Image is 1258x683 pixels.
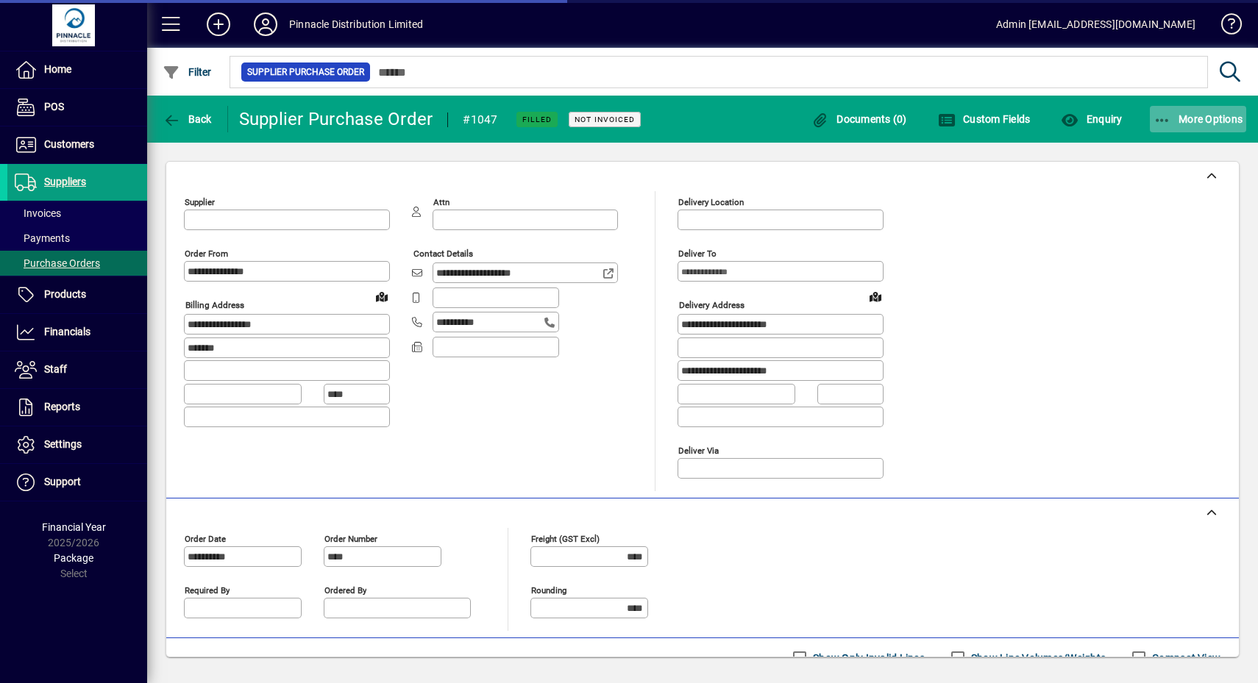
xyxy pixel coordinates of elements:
a: Settings [7,426,147,463]
a: Products [7,276,147,313]
button: More Options [1150,106,1247,132]
span: Documents (0) [811,113,907,125]
mat-label: Order from [185,248,228,259]
span: Invoices [15,207,61,219]
a: View on map [864,285,887,308]
span: Suppliers [44,176,86,187]
label: Show Only Invalid Lines [810,651,925,665]
a: Support [7,464,147,501]
mat-label: Rounding [531,584,566,595]
mat-label: Order number [324,533,377,543]
a: Purchase Orders [7,251,147,276]
mat-label: Delivery Location [678,197,744,207]
span: POS [44,101,64,112]
button: Add [195,11,242,37]
div: Supplier Purchase Order [239,107,433,131]
span: Custom Fields [938,113,1031,125]
div: #1047 [463,108,497,132]
span: Purchase Orders [15,257,100,269]
span: Financials [44,326,90,337]
span: Home [44,63,71,75]
button: Profile [242,11,289,37]
span: Enquiry [1061,113,1122,125]
span: Supplier Purchase Order [247,65,364,79]
span: Package [54,552,93,564]
a: Payments [7,226,147,251]
button: Filter [159,59,216,85]
span: Reports [44,401,80,412]
mat-label: Deliver To [678,248,717,259]
span: Filled [522,115,552,124]
a: Home [7,51,147,88]
a: Invoices [7,201,147,226]
span: Staff [44,363,67,375]
div: Admin [EMAIL_ADDRESS][DOMAIN_NAME] [996,12,1195,36]
a: Customers [7,126,147,163]
app-page-header-button: Back [147,106,228,132]
a: Reports [7,389,147,426]
mat-label: Supplier [185,197,215,207]
a: Financials [7,314,147,351]
a: View on map [370,285,394,308]
mat-label: Order date [185,533,226,543]
label: Compact View [1149,651,1220,665]
mat-label: Required by [185,584,230,595]
span: Customers [44,138,94,150]
mat-label: Ordered by [324,584,366,595]
label: Show Line Volumes/Weights [968,651,1106,665]
span: Products [44,288,86,300]
span: Financial Year [42,521,106,533]
span: Not Invoiced [575,115,635,124]
button: Custom Fields [934,106,1034,132]
a: POS [7,89,147,126]
a: Knowledge Base [1210,3,1240,51]
button: Enquiry [1057,106,1126,132]
span: Back [163,113,212,125]
button: Back [159,106,216,132]
span: Settings [44,438,82,450]
mat-label: Deliver via [678,445,719,455]
span: More Options [1154,113,1243,125]
a: Staff [7,351,147,388]
mat-label: Freight (GST excl) [531,533,600,543]
span: Filter [163,66,212,78]
span: Support [44,476,81,487]
span: Payments [15,232,70,244]
mat-label: Attn [433,197,449,207]
button: Documents (0) [808,106,911,132]
div: Pinnacle Distribution Limited [289,12,423,36]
